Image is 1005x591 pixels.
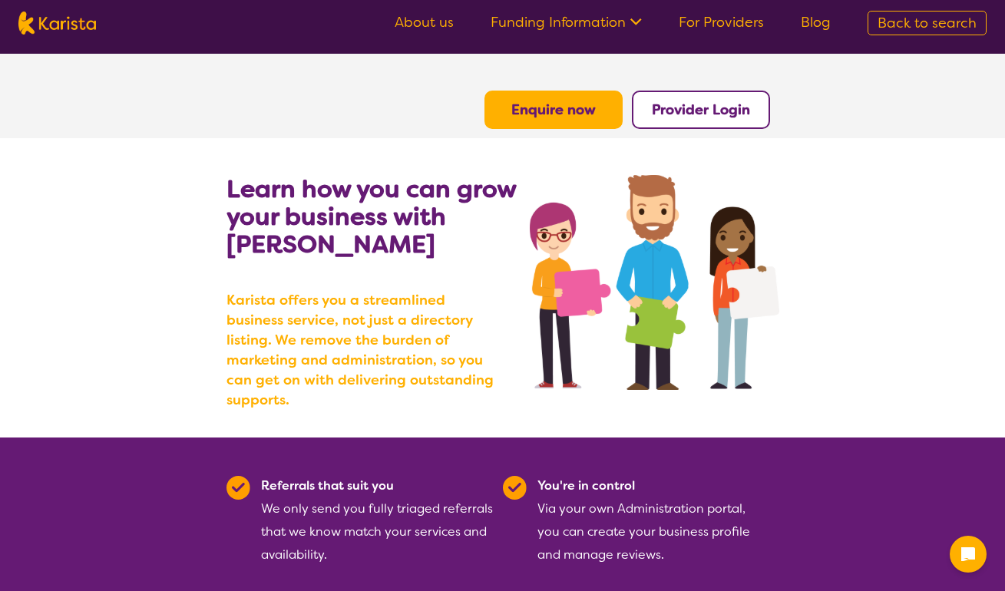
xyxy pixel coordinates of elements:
b: Referrals that suit you [261,477,394,494]
span: Back to search [878,14,977,32]
button: Enquire now [484,91,623,129]
a: About us [395,13,454,31]
div: We only send you fully triaged referrals that we know match your services and availability. [261,474,494,566]
a: For Providers [679,13,764,31]
b: Karista offers you a streamlined business service, not just a directory listing. We remove the bu... [226,290,503,410]
img: grow your business with Karista [530,175,779,390]
a: Provider Login [652,101,750,119]
a: Back to search [868,11,987,35]
img: Karista logo [18,12,96,35]
b: You're in control [537,477,635,494]
b: Learn how you can grow your business with [PERSON_NAME] [226,173,516,260]
button: Provider Login [632,91,770,129]
a: Funding Information [491,13,642,31]
img: Tick [226,476,250,500]
div: Via your own Administration portal, you can create your business profile and manage reviews. [537,474,770,566]
a: Blog [801,13,831,31]
a: Enquire now [511,101,596,119]
img: Tick [503,476,527,500]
